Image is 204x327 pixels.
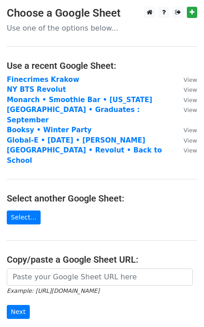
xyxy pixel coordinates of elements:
small: View [184,76,197,83]
a: Monarch • Smoothie Bar • [US_STATE] [7,96,152,104]
small: View [184,147,197,154]
small: View [184,127,197,134]
h3: Choose a Google Sheet [7,7,197,20]
a: View [175,106,197,114]
small: View [184,107,197,113]
a: View [175,146,197,154]
a: View [175,96,197,104]
a: Global-E • [DATE] • [PERSON_NAME] [7,136,145,144]
small: View [184,97,197,103]
p: Use one of the options below... [7,23,197,33]
a: View [175,85,197,94]
a: [GEOGRAPHIC_DATA] • Revolut • Back to School [7,146,162,165]
small: View [184,137,197,144]
a: Booksy • Winter Party [7,126,92,134]
h4: Select another Google Sheet: [7,193,197,204]
a: [GEOGRAPHIC_DATA] • Graduates : September [7,106,140,124]
h4: Use a recent Google Sheet: [7,60,197,71]
a: View [175,136,197,144]
small: Example: [URL][DOMAIN_NAME] [7,287,99,294]
a: Select... [7,211,41,224]
input: Paste your Google Sheet URL here [7,269,193,286]
a: View [175,126,197,134]
a: Finecrimes Krakow [7,76,79,84]
small: View [184,86,197,93]
a: View [175,76,197,84]
a: NY BTS Revolut [7,85,66,94]
input: Next [7,305,30,319]
h4: Copy/paste a Google Sheet URL: [7,254,197,265]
